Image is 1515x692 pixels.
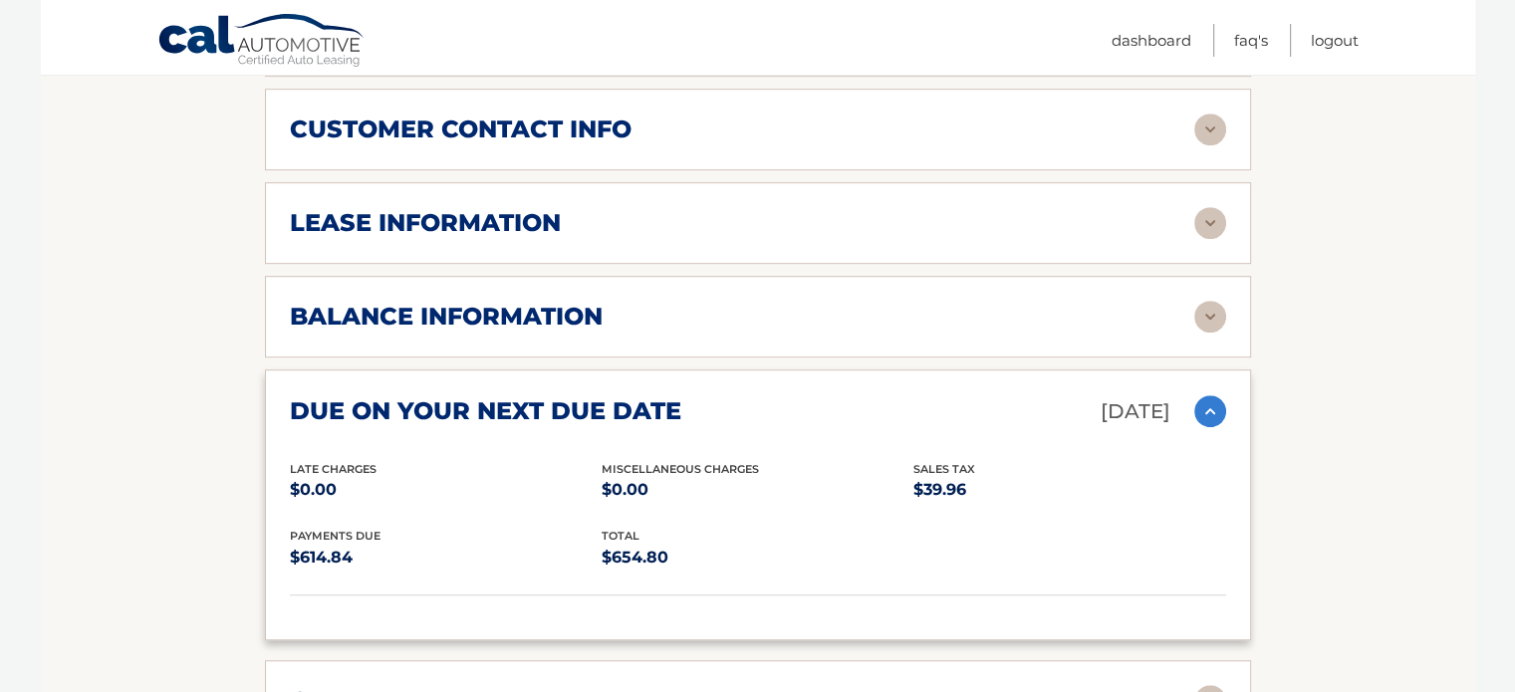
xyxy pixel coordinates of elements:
span: Miscellaneous Charges [602,462,759,476]
h2: customer contact info [290,115,631,144]
p: $0.00 [602,476,913,504]
h2: balance information [290,302,603,332]
a: Dashboard [1112,24,1191,57]
img: accordion-rest.svg [1194,114,1226,145]
img: accordion-active.svg [1194,395,1226,427]
a: Logout [1311,24,1359,57]
a: Cal Automotive [157,13,367,71]
p: $39.96 [913,476,1225,504]
span: Payments Due [290,529,380,543]
p: [DATE] [1101,394,1170,429]
h2: due on your next due date [290,396,681,426]
span: Late Charges [290,462,377,476]
p: $614.84 [290,544,602,572]
span: total [602,529,639,543]
img: accordion-rest.svg [1194,301,1226,333]
img: accordion-rest.svg [1194,207,1226,239]
h2: lease information [290,208,561,238]
span: Sales Tax [913,462,975,476]
p: $0.00 [290,476,602,504]
a: FAQ's [1234,24,1268,57]
p: $654.80 [602,544,913,572]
